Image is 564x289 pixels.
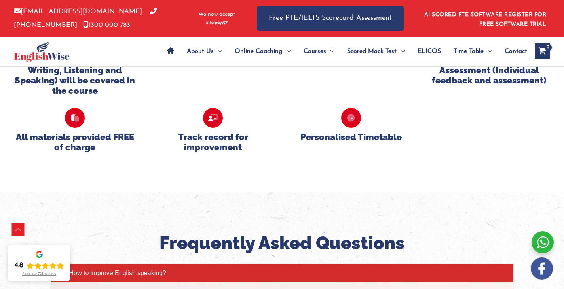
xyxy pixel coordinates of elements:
[12,54,138,96] h5: All modules ( Reading, Writing, Listening and Speaking) will be covered in the course
[304,38,326,65] span: Courses
[187,38,214,65] span: About Us
[347,38,397,65] span: Scored Mock Test
[283,38,291,65] span: Menu Toggle
[341,38,411,65] a: Scored Mock TestMenu Toggle
[426,54,552,85] h5: Personalised/ 1 on 1 Assessment (Individual feedback and assessment)
[14,261,23,270] div: 4.8
[326,38,334,65] span: Menu Toggle
[288,132,414,142] h5: Personalised Timetable
[411,38,447,65] a: ELICOS
[51,264,513,282] a: How to improve English speaking?
[297,38,341,65] a: CoursesMenu Toggle
[12,132,138,153] h5: All materials provided FREE of charge
[161,38,527,65] nav: Site Navigation: Main Menu
[206,21,228,25] img: Afterpay-Logo
[69,270,166,276] span: How to improve English speaking?
[424,12,547,27] a: AI SCORED PTE SOFTWARE REGISTER FOR FREE SOFTWARE TRIAL
[14,261,64,270] div: Rating: 4.8 out of 5
[257,6,404,31] a: Free PTE/IELTS Scorecard Assessment
[418,38,441,65] span: ELICOS
[498,38,527,65] a: Contact
[454,38,484,65] span: Time Table
[535,43,550,59] a: View Shopping Cart, empty
[83,22,130,28] a: 1300 000 783
[228,38,297,65] a: Online CoachingMenu Toggle
[14,41,70,62] img: cropped-ew-logo
[180,38,228,65] a: About UsMenu Toggle
[198,11,235,19] span: We now accept
[235,38,283,65] span: Online Coaching
[22,272,56,276] div: Read our 723 reviews
[14,8,142,15] a: [EMAIL_ADDRESS][DOMAIN_NAME]
[420,6,550,31] aside: Header Widget 1
[214,38,222,65] span: Menu Toggle
[397,38,405,65] span: Menu Toggle
[505,38,527,65] span: Contact
[150,132,276,153] h5: Track record for improvement
[531,257,553,280] img: white-facebook.png
[57,232,508,255] h2: Frequently Asked Questions
[484,38,492,65] span: Menu Toggle
[447,38,498,65] a: Time TableMenu Toggle
[14,8,157,28] a: [PHONE_NUMBER]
